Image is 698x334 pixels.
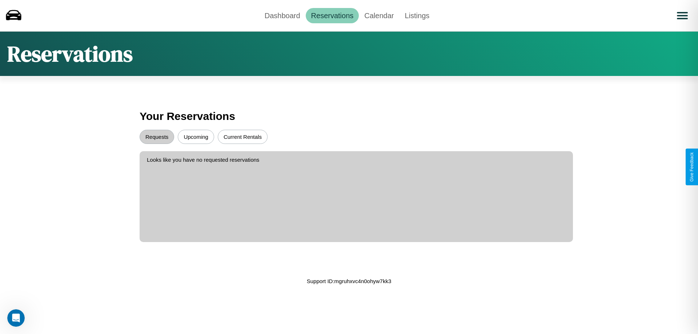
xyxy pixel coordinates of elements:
[140,130,174,144] button: Requests
[7,39,133,69] h1: Reservations
[306,8,359,23] a: Reservations
[178,130,214,144] button: Upcoming
[359,8,399,23] a: Calendar
[140,106,558,126] h3: Your Reservations
[218,130,268,144] button: Current Rentals
[7,309,25,327] iframe: Intercom live chat
[307,276,392,286] p: Support ID: mgruhxvc4n0ohyw7kk3
[672,5,693,26] button: Open menu
[259,8,306,23] a: Dashboard
[689,152,694,182] div: Give Feedback
[147,155,566,165] p: Looks like you have no requested reservations
[399,8,435,23] a: Listings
